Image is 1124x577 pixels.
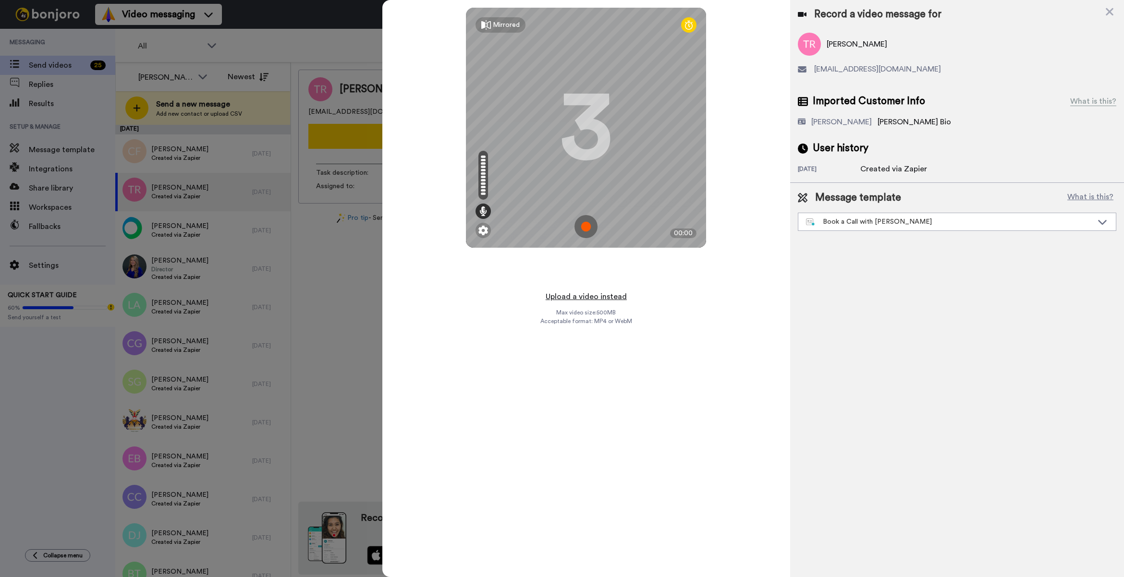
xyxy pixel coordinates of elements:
[540,317,632,325] span: Acceptable format: MP4 or WebM
[560,92,612,164] div: 3
[806,217,1093,227] div: Book a Call with [PERSON_NAME]
[813,94,925,108] span: Imported Customer Info
[878,118,951,126] span: [PERSON_NAME] Bio
[798,165,860,175] div: [DATE]
[1070,96,1116,107] div: What is this?
[42,37,166,46] p: Message from Grant, sent 8w ago
[574,215,598,238] img: ic_record_start.svg
[1064,191,1116,205] button: What is this?
[670,228,696,238] div: 00:00
[14,20,178,52] div: message notification from Grant, 8w ago. Thanks for being with us for 4 months - it's flown by! H...
[543,290,630,303] button: Upload a video instead
[42,27,166,37] p: Thanks for being with us for 4 months - it's flown by! How can we make the next 4 months even bet...
[556,309,616,316] span: Max video size: 500 MB
[22,29,37,44] img: Profile image for Grant
[806,218,815,226] img: nextgen-template.svg
[811,116,872,128] div: [PERSON_NAME]
[860,163,927,175] div: Created via Zapier
[814,63,941,75] span: [EMAIL_ADDRESS][DOMAIN_NAME]
[813,141,868,156] span: User history
[815,191,901,205] span: Message template
[478,226,488,235] img: ic_gear.svg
